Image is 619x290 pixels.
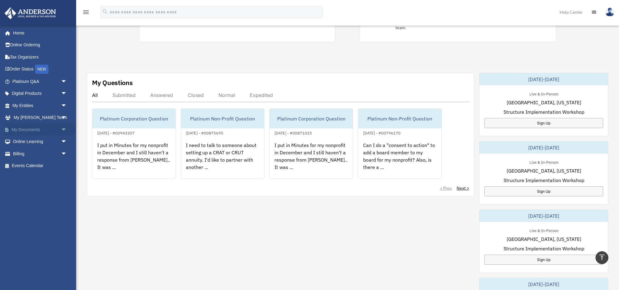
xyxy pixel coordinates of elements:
div: Normal [218,92,235,98]
img: User Pic [605,8,614,16]
span: Structure Implementation Workshop [504,177,584,184]
div: [DATE] - #00796170 [358,129,405,136]
div: [DATE] - #00875695 [181,129,228,136]
div: [DATE] - #00943307 [92,129,140,136]
a: Next > [457,185,469,191]
a: Sign Up [484,186,603,196]
span: [GEOGRAPHIC_DATA], [US_STATE] [507,99,581,106]
a: Platinum Q&Aarrow_drop_down [4,75,76,88]
i: menu [82,9,90,16]
i: search [102,8,108,15]
div: Platinum Corporation Question [92,109,175,128]
div: I put in Minutes for my nonprofit in December and I still haven't a response from [PERSON_NAME]..... [270,137,353,184]
a: Events Calendar [4,160,76,172]
div: [DATE]-[DATE] [479,210,608,222]
div: I put in Minutes for my nonprofit in December and I still haven't a response from [PERSON_NAME]..... [92,137,175,184]
div: Expedited [250,92,273,98]
img: Anderson Advisors Platinum Portal [3,7,58,19]
div: Can I do a "consent to action" to add a board member to my board for my nonprofit? Also, is there... [358,137,441,184]
a: Digital Productsarrow_drop_down [4,88,76,100]
span: Structure Implementation Workshop [504,108,584,116]
div: Live & In-Person [525,227,563,233]
div: I need to talk to someone about setting up a CRAT or CRUT annuity. I'd like to partner with anoth... [181,137,264,184]
span: [GEOGRAPHIC_DATA], [US_STATE] [507,167,581,174]
a: Billingarrow_drop_down [4,148,76,160]
a: Platinum Corporation Question[DATE] - #00943307I put in Minutes for my nonprofit in December and ... [92,109,176,179]
span: arrow_drop_down [61,136,73,148]
div: My Questions [92,78,133,87]
div: Live & In-Person [525,90,563,97]
span: arrow_drop_down [61,148,73,160]
a: menu [82,11,90,16]
div: Closed [188,92,204,98]
span: arrow_drop_down [61,99,73,112]
a: Order StatusNEW [4,63,76,76]
i: vertical_align_top [598,254,606,261]
a: My Documentsarrow_drop_down [4,124,76,136]
a: Platinum Corporation Question[DATE] - #00871025I put in Minutes for my nonprofit in December and ... [269,109,353,179]
div: Platinum Corporation Question [270,109,353,128]
a: Online Learningarrow_drop_down [4,136,76,148]
a: Home [4,27,73,39]
a: My [PERSON_NAME] Teamarrow_drop_down [4,112,76,124]
span: arrow_drop_down [61,112,73,124]
a: Sign Up [484,255,603,265]
div: Platinum Non-Profit Question [358,109,441,128]
div: [DATE]-[DATE] [479,73,608,85]
span: arrow_drop_down [61,124,73,136]
span: Structure Implementation Workshop [504,245,584,252]
span: arrow_drop_down [61,75,73,88]
span: arrow_drop_down [61,88,73,100]
a: Platinum Non-Profit Question[DATE] - #00875695I need to talk to someone about setting up a CRAT o... [181,109,264,179]
div: [DATE] - #00871025 [270,129,317,136]
a: vertical_align_top [596,251,608,264]
a: Tax Organizers [4,51,76,63]
a: Sign Up [484,118,603,128]
div: Platinum Non-Profit Question [181,109,264,128]
span: [GEOGRAPHIC_DATA], [US_STATE] [507,235,581,243]
div: NEW [35,65,48,74]
div: All [92,92,98,98]
div: [DATE]-[DATE] [479,141,608,154]
a: My Entitiesarrow_drop_down [4,99,76,112]
div: Live & In-Person [525,159,563,165]
a: Platinum Non-Profit Question[DATE] - #00796170Can I do a "consent to action" to add a board membe... [358,109,442,179]
div: Answered [150,92,173,98]
div: Submitted [112,92,136,98]
a: Online Ordering [4,39,76,51]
